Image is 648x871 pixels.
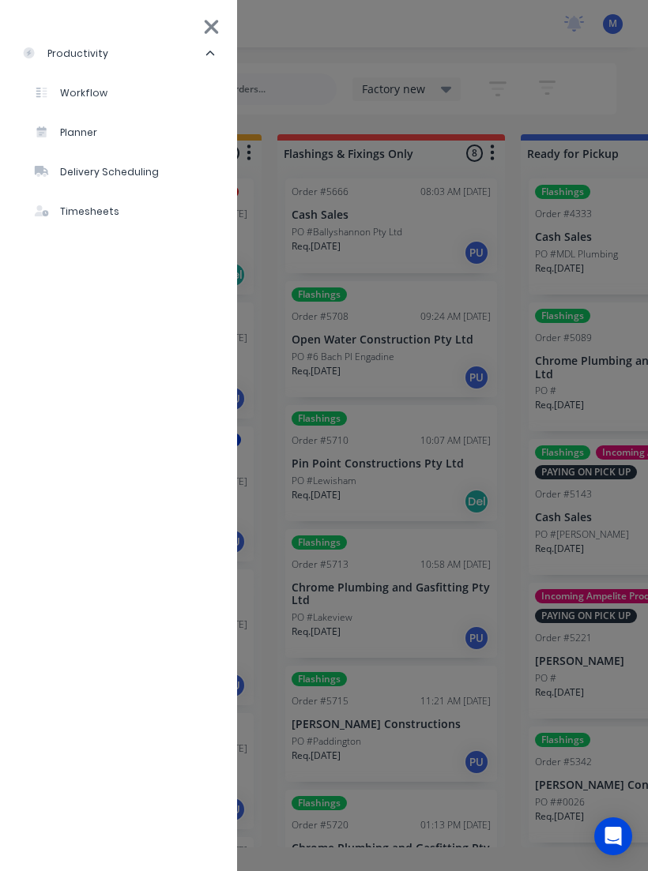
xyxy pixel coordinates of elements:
[35,165,159,179] div: Delivery Scheduling
[35,205,119,219] div: Timesheets
[22,47,108,61] div: productivity
[35,86,107,100] div: Workflow
[35,126,97,140] div: Planner
[594,817,632,855] div: Open Intercom Messenger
